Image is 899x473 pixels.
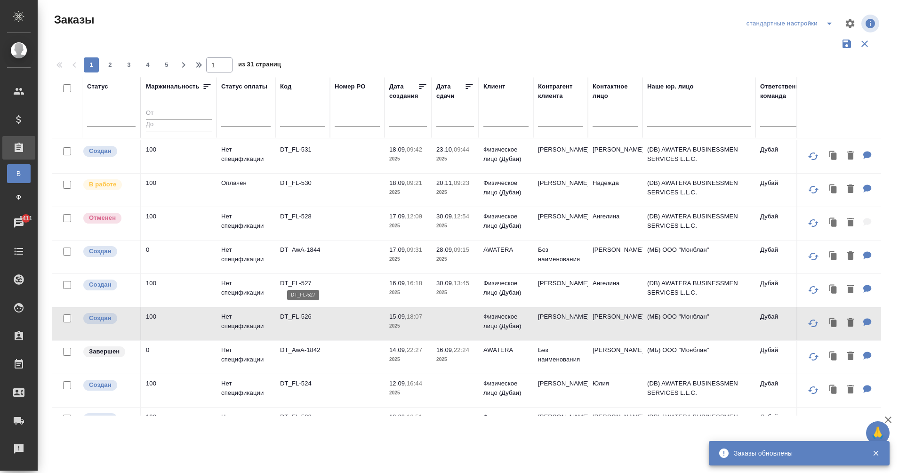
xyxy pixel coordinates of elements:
[843,280,859,299] button: Удалить
[280,345,325,355] p: DT_AwA-1842
[825,280,843,299] button: Клонировать
[82,178,136,191] div: Выставляет ПМ после принятия заказа от КМа
[483,82,505,91] div: Клиент
[121,57,136,72] button: 3
[389,288,427,297] p: 2025
[454,246,469,253] p: 09:15
[866,421,890,445] button: 🙏
[454,213,469,220] p: 12:54
[588,341,642,374] td: [PERSON_NAME]
[89,414,112,423] p: Создан
[82,379,136,392] div: Выставляется автоматически при создании заказа
[483,178,529,197] p: Физическое лицо (Дубаи)
[802,312,825,335] button: Обновить
[802,412,825,435] button: Обновить
[642,307,755,340] td: (МБ) ООО "Монблан"
[642,341,755,374] td: (МБ) ООО "Монблан"
[217,274,275,307] td: Нет спецификации
[588,140,642,173] td: [PERSON_NAME]
[647,82,694,91] div: Наше юр. лицо
[802,379,825,401] button: Обновить
[407,380,422,387] p: 16:44
[141,374,217,407] td: 100
[755,307,810,340] td: Дубай
[802,279,825,301] button: Обновить
[389,388,427,398] p: 2025
[436,280,454,287] p: 30.09,
[407,213,422,220] p: 12:09
[454,280,469,287] p: 13:45
[642,374,755,407] td: (DB) AWATERA BUSINESSMEN SERVICES L.L.C.
[755,408,810,441] td: Дубай
[642,140,755,173] td: (DB) AWATERA BUSINESSMEN SERVICES L.L.C.
[838,35,856,53] button: Сохранить фильтры
[843,180,859,199] button: Удалить
[825,414,843,433] button: Клонировать
[280,245,325,255] p: DT_AwA-1844
[436,255,474,264] p: 2025
[407,413,422,420] p: 18:51
[436,179,454,186] p: 20.11,
[141,408,217,441] td: 100
[407,146,422,153] p: 09:42
[454,179,469,186] p: 09:23
[843,414,859,433] button: Удалить
[588,307,642,340] td: [PERSON_NAME]
[856,35,874,53] button: Сбросить фильтры
[217,307,275,340] td: Нет спецификации
[280,312,325,321] p: DT_FL-526
[389,413,407,420] p: 10.09,
[82,312,136,325] div: Выставляется автоматически при создании заказа
[483,379,529,398] p: Физическое лицо (Дубаи)
[436,82,465,101] div: Дата сдачи
[389,221,427,231] p: 2025
[89,213,116,223] p: Отменен
[483,345,529,355] p: AWATERA
[744,16,839,31] div: split button
[12,169,26,178] span: В
[436,346,454,353] p: 16.09,
[436,246,454,253] p: 28.09,
[89,247,112,256] p: Создан
[843,347,859,366] button: Удалить
[146,108,212,120] input: От
[538,178,583,188] p: [PERSON_NAME]
[280,279,325,288] p: DT_FL-527
[141,307,217,340] td: 100
[843,380,859,400] button: Удалить
[12,192,26,202] span: Ф
[839,12,861,35] span: Настроить таблицу
[483,279,529,297] p: Физическое лицо (Дубаи)
[593,82,638,101] div: Контактное лицо
[436,355,474,364] p: 2025
[217,207,275,240] td: Нет спецификации
[82,245,136,258] div: Выставляется автоматически при создании заказа
[436,188,474,197] p: 2025
[89,313,112,323] p: Создан
[159,60,174,70] span: 5
[217,374,275,407] td: Нет спецификации
[280,412,325,422] p: DT_FL-522
[389,255,427,264] p: 2025
[802,245,825,268] button: Обновить
[389,355,427,364] p: 2025
[760,82,807,101] div: Ответственная команда
[755,241,810,273] td: Дубай
[389,321,427,331] p: 2025
[103,60,118,70] span: 2
[538,245,583,264] p: Без наименования
[755,374,810,407] td: Дубай
[538,145,583,154] p: [PERSON_NAME]
[755,174,810,207] td: Дубай
[141,207,217,240] td: 100
[103,57,118,72] button: 2
[389,280,407,287] p: 16.09,
[89,347,120,356] p: Завершен
[407,179,422,186] p: 09:21
[825,247,843,266] button: Клонировать
[141,274,217,307] td: 100
[843,313,859,333] button: Удалить
[221,82,267,91] div: Статус оплаты
[642,274,755,307] td: (DB) AWATERA BUSINESSMEN SERVICES L.L.C.
[217,341,275,374] td: Нет спецификации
